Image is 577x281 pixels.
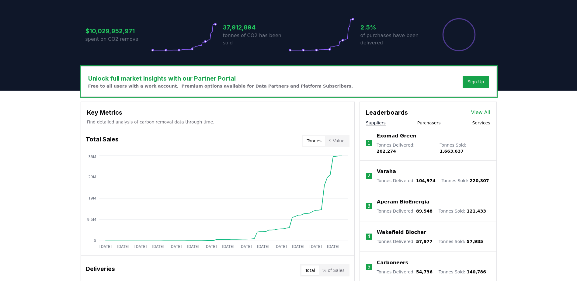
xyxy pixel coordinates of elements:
[439,238,483,245] p: Tonnes Sold :
[87,119,348,125] p: Find detailed analysis of carbon removal data through time.
[99,245,112,249] tspan: [DATE]
[377,168,396,175] a: Varaha
[223,23,289,32] h3: 37,912,894
[416,269,433,274] span: 54,736
[223,32,289,47] p: tonnes of CO2 has been sold
[417,120,441,126] button: Purchasers
[377,238,433,245] p: Tonnes Delivered :
[222,245,234,249] tspan: [DATE]
[303,136,325,146] button: Tonnes
[87,108,348,117] h3: Key Metrics
[257,245,269,249] tspan: [DATE]
[467,239,483,244] span: 57,985
[366,120,386,126] button: Suppliers
[86,135,119,147] h3: Total Sales
[377,229,426,236] a: Wakefield Biochar
[117,245,129,249] tspan: [DATE]
[442,178,489,184] p: Tonnes Sold :
[468,79,484,85] a: Sign Up
[367,203,370,210] p: 3
[319,265,348,275] button: % of Sales
[367,233,370,240] p: 4
[377,132,416,140] a: Exomad Green
[88,175,96,179] tspan: 29M
[367,263,370,271] p: 5
[88,196,96,200] tspan: 19M
[327,245,339,249] tspan: [DATE]
[187,245,199,249] tspan: [DATE]
[88,74,353,83] h3: Unlock full market insights with our Partner Portal
[470,178,489,183] span: 220,307
[88,83,353,89] p: Free to all users with a work account. Premium options available for Data Partners and Platform S...
[87,217,96,222] tspan: 9.5M
[309,245,322,249] tspan: [DATE]
[439,269,486,275] p: Tonnes Sold :
[377,208,433,214] p: Tonnes Delivered :
[366,108,408,117] h3: Leaderboards
[239,245,252,249] tspan: [DATE]
[85,26,151,36] h3: $10,029,952,971
[463,76,489,88] button: Sign Up
[377,198,429,206] a: Aperam BioEnergia
[152,245,164,249] tspan: [DATE]
[85,36,151,43] p: spent on CO2 removal
[86,264,115,276] h3: Deliveries
[360,23,426,32] h3: 2.5%
[416,239,433,244] span: 57,977
[377,259,408,266] a: Carboneers
[301,265,319,275] button: Total
[416,178,436,183] span: 104,974
[377,142,433,154] p: Tonnes Delivered :
[472,120,490,126] button: Services
[134,245,147,249] tspan: [DATE]
[360,32,426,47] p: of purchases have been delivered
[204,245,217,249] tspan: [DATE]
[440,149,464,154] span: 1,663,637
[367,172,370,179] p: 2
[292,245,304,249] tspan: [DATE]
[439,208,486,214] p: Tonnes Sold :
[467,209,486,213] span: 121,433
[442,18,476,52] div: Percentage of sales delivered
[169,245,182,249] tspan: [DATE]
[377,269,433,275] p: Tonnes Delivered :
[467,269,486,274] span: 140,786
[94,239,96,243] tspan: 0
[88,155,96,159] tspan: 38M
[377,178,436,184] p: Tonnes Delivered :
[274,245,287,249] tspan: [DATE]
[440,142,490,154] p: Tonnes Sold :
[416,209,433,213] span: 89,548
[471,109,490,116] a: View All
[367,140,370,147] p: 1
[377,149,396,154] span: 202,274
[325,136,348,146] button: $ Value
